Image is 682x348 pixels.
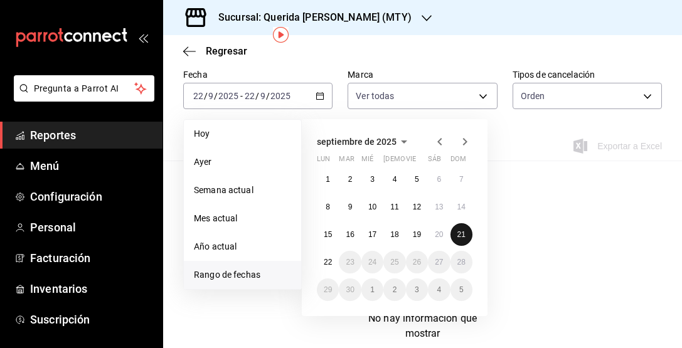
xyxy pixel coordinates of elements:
abbr: 13 de septiembre de 2025 [435,203,443,211]
span: Rango de fechas [194,268,291,282]
abbr: 22 de septiembre de 2025 [324,258,332,266]
abbr: 16 de septiembre de 2025 [346,230,354,239]
abbr: 12 de septiembre de 2025 [413,203,421,211]
button: 10 de septiembre de 2025 [361,196,383,218]
button: 3 de octubre de 2025 [406,278,428,301]
abbr: 17 de septiembre de 2025 [368,230,376,239]
abbr: domingo [450,155,466,168]
span: Personal [30,219,152,236]
button: 3 de septiembre de 2025 [361,168,383,191]
button: 2 de octubre de 2025 [383,278,405,301]
button: 8 de septiembre de 2025 [317,196,339,218]
abbr: jueves [383,155,457,168]
button: 1 de octubre de 2025 [361,278,383,301]
button: 5 de septiembre de 2025 [406,168,428,191]
abbr: 27 de septiembre de 2025 [435,258,443,266]
abbr: 6 de septiembre de 2025 [437,175,441,184]
button: 30 de septiembre de 2025 [339,278,361,301]
abbr: 3 de septiembre de 2025 [370,175,375,184]
abbr: 11 de septiembre de 2025 [390,203,398,211]
abbr: 18 de septiembre de 2025 [390,230,398,239]
input: -- [260,91,266,101]
span: Regresar [206,45,247,57]
abbr: 5 de octubre de 2025 [459,285,464,294]
span: / [214,91,218,101]
button: 20 de septiembre de 2025 [428,223,450,246]
abbr: 23 de septiembre de 2025 [346,258,354,266]
abbr: viernes [406,155,416,168]
abbr: 25 de septiembre de 2025 [390,258,398,266]
a: Pregunta a Parrot AI [9,91,154,104]
input: ---- [218,91,239,101]
input: -- [244,91,255,101]
button: 6 de septiembre de 2025 [428,168,450,191]
button: 22 de septiembre de 2025 [317,251,339,273]
abbr: 4 de octubre de 2025 [437,285,441,294]
abbr: 21 de septiembre de 2025 [457,230,466,239]
button: Pregunta a Parrot AI [14,75,154,102]
button: 17 de septiembre de 2025 [361,223,383,246]
span: Ver todas [356,90,394,102]
span: Configuración [30,188,152,205]
button: 1 de septiembre de 2025 [317,168,339,191]
abbr: lunes [317,155,330,168]
abbr: 30 de septiembre de 2025 [346,285,354,294]
abbr: 26 de septiembre de 2025 [413,258,421,266]
span: Hoy [194,127,291,140]
button: 4 de octubre de 2025 [428,278,450,301]
abbr: 2 de octubre de 2025 [393,285,397,294]
button: 9 de septiembre de 2025 [339,196,361,218]
abbr: 7 de septiembre de 2025 [459,175,464,184]
button: 19 de septiembre de 2025 [406,223,428,246]
span: Ayer [194,156,291,169]
span: Mes actual [194,212,291,225]
h3: Sucursal: Querida [PERSON_NAME] (MTY) [208,10,412,25]
button: 28 de septiembre de 2025 [450,251,472,273]
abbr: 4 de septiembre de 2025 [393,175,397,184]
button: 14 de septiembre de 2025 [450,196,472,218]
button: 29 de septiembre de 2025 [317,278,339,301]
span: Inventarios [30,280,152,297]
input: ---- [270,91,291,101]
button: 21 de septiembre de 2025 [450,223,472,246]
span: Facturación [30,250,152,266]
abbr: 1 de octubre de 2025 [370,285,375,294]
button: 16 de septiembre de 2025 [339,223,361,246]
span: Orden [521,90,545,102]
label: Marca [348,70,497,79]
abbr: 29 de septiembre de 2025 [324,285,332,294]
button: 12 de septiembre de 2025 [406,196,428,218]
button: 25 de septiembre de 2025 [383,251,405,273]
span: / [266,91,270,101]
span: Reportes [30,127,152,144]
abbr: sábado [428,155,441,168]
abbr: 24 de septiembre de 2025 [368,258,376,266]
abbr: 20 de septiembre de 2025 [435,230,443,239]
abbr: 1 de septiembre de 2025 [326,175,330,184]
abbr: martes [339,155,354,168]
span: Pregunta a Parrot AI [34,82,135,95]
span: Menú [30,157,152,174]
abbr: 5 de septiembre de 2025 [415,175,419,184]
span: Año actual [194,240,291,253]
button: 18 de septiembre de 2025 [383,223,405,246]
button: 26 de septiembre de 2025 [406,251,428,273]
button: 24 de septiembre de 2025 [361,251,383,273]
abbr: 28 de septiembre de 2025 [457,258,466,266]
span: septiembre de 2025 [317,137,397,147]
span: Suscripción [30,311,152,328]
abbr: 9 de septiembre de 2025 [348,203,353,211]
button: 2 de septiembre de 2025 [339,168,361,191]
input: -- [208,91,214,101]
img: Tooltip marker [273,27,289,43]
span: - [240,91,243,101]
abbr: 15 de septiembre de 2025 [324,230,332,239]
button: 5 de octubre de 2025 [450,278,472,301]
abbr: 19 de septiembre de 2025 [413,230,421,239]
button: septiembre de 2025 [317,134,412,149]
button: 13 de septiembre de 2025 [428,196,450,218]
button: open_drawer_menu [138,33,148,43]
button: 7 de septiembre de 2025 [450,168,472,191]
abbr: 14 de septiembre de 2025 [457,203,466,211]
